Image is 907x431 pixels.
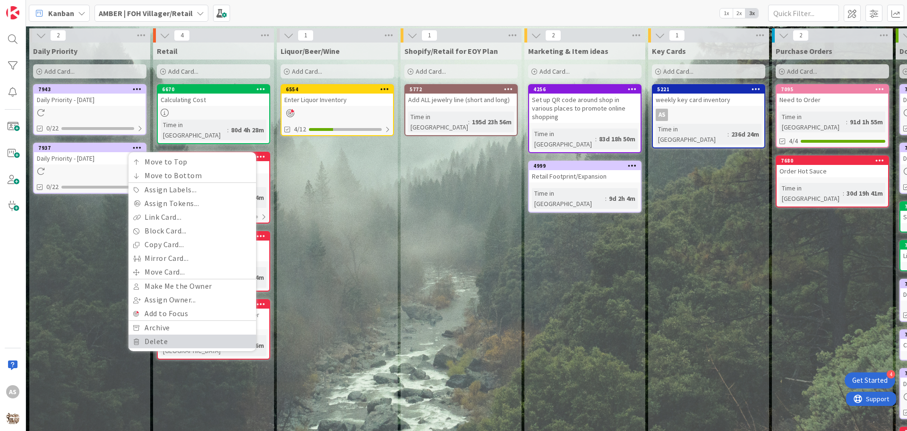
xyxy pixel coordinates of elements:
div: Time in [GEOGRAPHIC_DATA] [161,120,227,140]
div: Time in [GEOGRAPHIC_DATA] [779,183,843,204]
div: 5221 [653,85,764,94]
span: : [468,117,470,127]
div: AS [6,385,19,398]
div: 5772 [410,86,517,93]
div: 4256Set up QR code around shop in various places to promote online shopping [529,85,641,123]
img: Visit kanbanzone.com [6,6,19,19]
a: Mirror Card... [128,251,256,265]
span: : [727,129,729,139]
span: : [843,188,844,198]
span: Daily Priority [33,46,77,56]
div: 7095Need to Order [777,85,888,106]
div: Set up QR code around shop in various places to promote online shopping [529,94,641,123]
span: Liquor/Beer/Wine [281,46,340,56]
span: : [605,193,607,204]
span: : [846,117,847,127]
span: 2 [50,30,66,41]
span: Key Cards [652,46,686,56]
span: : [227,125,229,135]
a: 4256Set up QR code around shop in various places to promote online shoppingTime in [GEOGRAPHIC_DA... [528,84,642,153]
a: Copy Card... [128,238,256,251]
div: 6554Enter Liquor Inventory [282,85,393,106]
span: 3x [745,9,758,18]
div: 236d 24m [729,129,762,139]
b: AMBER | FOH Villager/Retail [99,9,193,18]
div: 6554 [282,85,393,94]
a: Archive [128,321,256,335]
div: 9d 2h 4m [607,193,638,204]
span: Add Card... [663,67,693,76]
input: Quick Filter... [768,5,839,22]
a: 5221weekly key card inventoryASTime in [GEOGRAPHIC_DATA]:236d 24m [652,84,765,148]
div: 7680 [777,156,888,165]
span: Retail [157,46,178,56]
div: Calculating Cost [158,94,269,106]
span: 2 [793,30,809,41]
div: 5772Add ALL jewelry line (short and long) [405,85,517,106]
div: Time in [GEOGRAPHIC_DATA] [656,124,727,145]
span: Add Card... [416,67,446,76]
span: Kanban [48,8,74,19]
a: Move to Top [128,155,256,169]
div: 195d 23h 56m [470,117,514,127]
a: Delete [128,335,256,348]
div: 5772 [405,85,517,94]
a: Move to Bottom [128,169,256,182]
a: Move Card... [128,265,256,279]
a: Assign Tokens... [128,197,256,210]
a: Block Card... [128,224,256,238]
span: Marketing & Item ideas [528,46,608,56]
div: 91d 1h 55m [847,117,885,127]
a: 7937Move to TopMove to BottomAssign Labels...Assign Tokens...Link Card...Block Card...Copy Card..... [33,143,146,194]
div: Add ALL jewelry line (short and long) [405,94,517,106]
div: 7943Daily Priority - [DATE] [34,85,145,106]
div: 80d 4h 28m [229,125,266,135]
a: 7943Daily Priority - [DATE]0/22 [33,84,146,135]
a: 5772Add ALL jewelry line (short and long)Time in [GEOGRAPHIC_DATA]:195d 23h 56m [404,84,518,136]
span: Add Card... [44,67,75,76]
span: 0/22 [46,182,59,192]
div: 6670 [158,85,269,94]
span: Add Card... [292,67,322,76]
div: Need to Order [777,94,888,106]
div: 5221 [657,86,764,93]
span: 0/22 [46,123,59,133]
div: 7095 [781,86,888,93]
div: Time in [GEOGRAPHIC_DATA] [532,188,605,209]
span: Add Card... [787,67,817,76]
span: Shopify/Retail for EOY Plan [404,46,498,56]
div: 7937Move to TopMove to BottomAssign Labels...Assign Tokens...Link Card...Block Card...Copy Card..... [34,144,145,164]
span: 1 [421,30,437,41]
span: Support [20,1,43,13]
div: 4999Retail Footprint/Expansion [529,162,641,182]
div: Retail Footprint/Expansion [529,170,641,182]
a: Add to Focus [128,307,256,320]
div: 4256 [529,85,641,94]
div: 6554 [286,86,393,93]
div: Time in [GEOGRAPHIC_DATA] [532,129,595,149]
span: 4/4 [789,136,798,146]
div: Time in [GEOGRAPHIC_DATA] [779,112,846,132]
div: Order Hot Sauce [777,165,888,177]
span: 1x [720,9,733,18]
span: Add Card... [168,67,198,76]
div: 4999 [533,163,641,169]
span: : [595,134,597,144]
span: 1 [298,30,314,41]
div: 5221weekly key card inventory [653,85,764,106]
div: 4256 [533,86,641,93]
img: avatar [6,412,19,425]
div: 7095 [777,85,888,94]
div: 7937Move to TopMove to BottomAssign Labels...Assign Tokens...Link Card...Block Card...Copy Card..... [34,144,145,152]
span: Add Card... [539,67,570,76]
div: Get Started [852,376,888,385]
div: 83d 18h 50m [597,134,638,144]
a: 6670Calculating CostTime in [GEOGRAPHIC_DATA]:80d 4h 28m [157,84,270,144]
a: Make Me the Owner [128,279,256,293]
a: 6514Quarterly Retail InventoryTime in [GEOGRAPHIC_DATA]:140d 2h 44m2/4 [157,152,270,224]
a: 7095Need to OrderTime in [GEOGRAPHIC_DATA]:91d 1h 55m4/4 [776,84,889,148]
div: 7943 [34,85,145,94]
div: 7680Order Hot Sauce [777,156,888,177]
a: Link Card... [128,210,256,224]
div: 7937 [38,145,145,151]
